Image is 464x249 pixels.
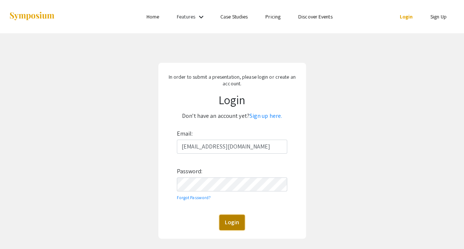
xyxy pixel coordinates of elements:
iframe: Chat [6,216,31,243]
button: Login [219,215,245,230]
label: Email: [177,128,193,140]
p: Don't have an account yet? [163,110,301,122]
label: Password: [177,166,203,177]
mat-icon: Expand Features list [197,13,206,21]
a: Case Studies [220,13,248,20]
a: Sign Up [430,13,447,20]
a: Home [147,13,159,20]
a: Pricing [265,13,281,20]
a: Forgot Password? [177,195,211,200]
a: Sign up here. [250,112,282,120]
a: Login [399,13,413,20]
a: Features [177,13,195,20]
img: Symposium by ForagerOne [9,11,55,21]
a: Discover Events [298,13,333,20]
p: In order to submit a presentation, please login or create an account. [163,74,301,87]
h1: Login [163,93,301,107]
